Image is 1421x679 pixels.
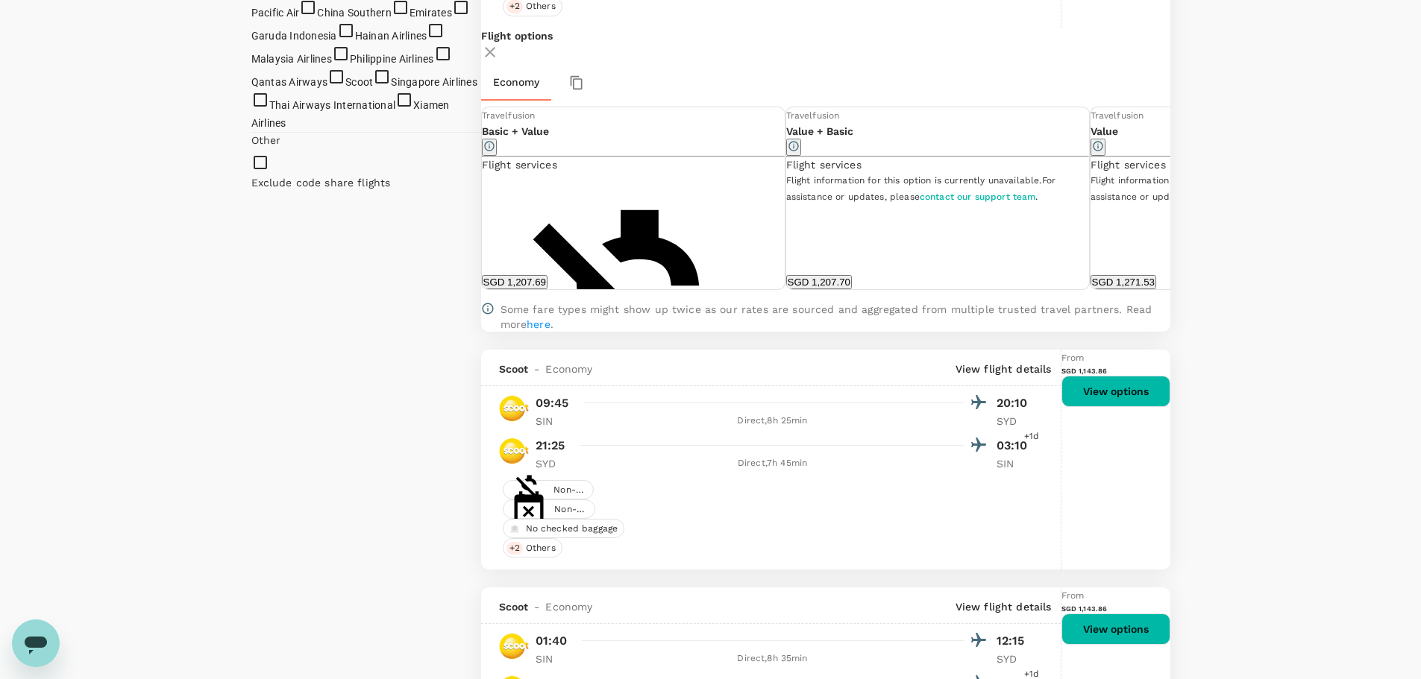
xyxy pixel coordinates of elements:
span: Others [520,542,562,555]
span: Scoot [345,76,373,88]
span: No checked baggage [520,522,624,535]
p: SYD [997,414,1034,429]
div: No checked baggage [503,519,625,538]
span: Travelfusion [1091,110,1144,121]
span: Malaysia Airlines [251,53,332,65]
span: Singapore Airlines [391,76,477,88]
p: SYD [997,651,1034,666]
span: Flight services [786,159,862,171]
button: Economy [481,65,551,101]
a: contact our support team [920,192,1036,202]
button: SGD 1,271.53 [1091,275,1156,289]
p: 03:10 [997,437,1034,455]
span: For assistance or updates, please . [786,175,1055,202]
img: TR [499,394,529,423]
span: Non-refundable [548,484,592,496]
button: SGD 1,207.69 [482,275,548,289]
button: View options [1061,376,1170,407]
span: - [528,599,545,614]
span: Philippine Airlines [350,53,434,65]
span: Qantas Airways [251,76,328,88]
span: Thai Airways International [269,99,396,111]
p: Some fare types might show up twice as our rates are sourced and aggregated from multiple trusted... [501,302,1170,332]
iframe: Button to launch messaging window, conversation in progress [12,619,60,667]
div: Direct , 7h 45min [582,456,964,471]
img: TR [499,631,529,661]
p: SIN [536,414,573,429]
span: +1d [1024,429,1039,444]
p: 01:40 [536,632,568,650]
div: Non-changeable [503,499,595,519]
span: For assistance or updates, please . [1091,175,1360,202]
div: Direct , 8h 35min [582,651,964,666]
span: + 2 [506,542,523,555]
h6: SGD 1,143.86 [1061,366,1170,376]
p: Basic + Value [482,124,785,139]
p: Exclude code share flights [251,175,481,190]
span: Flight services [1091,159,1166,171]
button: SGD 1,207.70 [786,275,852,289]
p: Value + Basic [786,124,1089,139]
div: Non-refundable [503,480,594,499]
span: Non-changeable [548,503,594,516]
p: Value [1091,124,1393,139]
h6: SGD 1,143.86 [1061,604,1170,613]
span: Travelfusion [786,110,840,121]
span: Travelfusion [482,110,536,121]
span: Flight services [482,159,557,171]
p: 12:15 [997,632,1034,650]
p: 09:45 [536,394,569,412]
div: Direct , 8h 25min [582,414,964,429]
span: Flight information for this option is currently unavailable. [786,175,1042,186]
p: Other [251,133,281,148]
p: 20:10 [997,394,1034,412]
div: +2Others [503,538,562,558]
p: 21:25 [536,437,565,455]
p: SIN [997,456,1034,471]
p: View flight details [956,599,1052,614]
span: Economy [545,599,592,614]
img: TR [499,436,529,466]
p: SIN [536,651,573,666]
button: View options [1061,613,1170,645]
p: View flight details [956,361,1052,376]
span: Scoot [499,361,529,376]
p: SYD [536,456,573,471]
span: Flight information for this option is currently unavailable. [1091,175,1346,186]
a: here [527,318,550,330]
span: Scoot [499,599,529,614]
span: - [528,361,545,376]
span: From [1061,353,1085,363]
span: From [1061,590,1085,601]
span: Economy [545,361,592,376]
